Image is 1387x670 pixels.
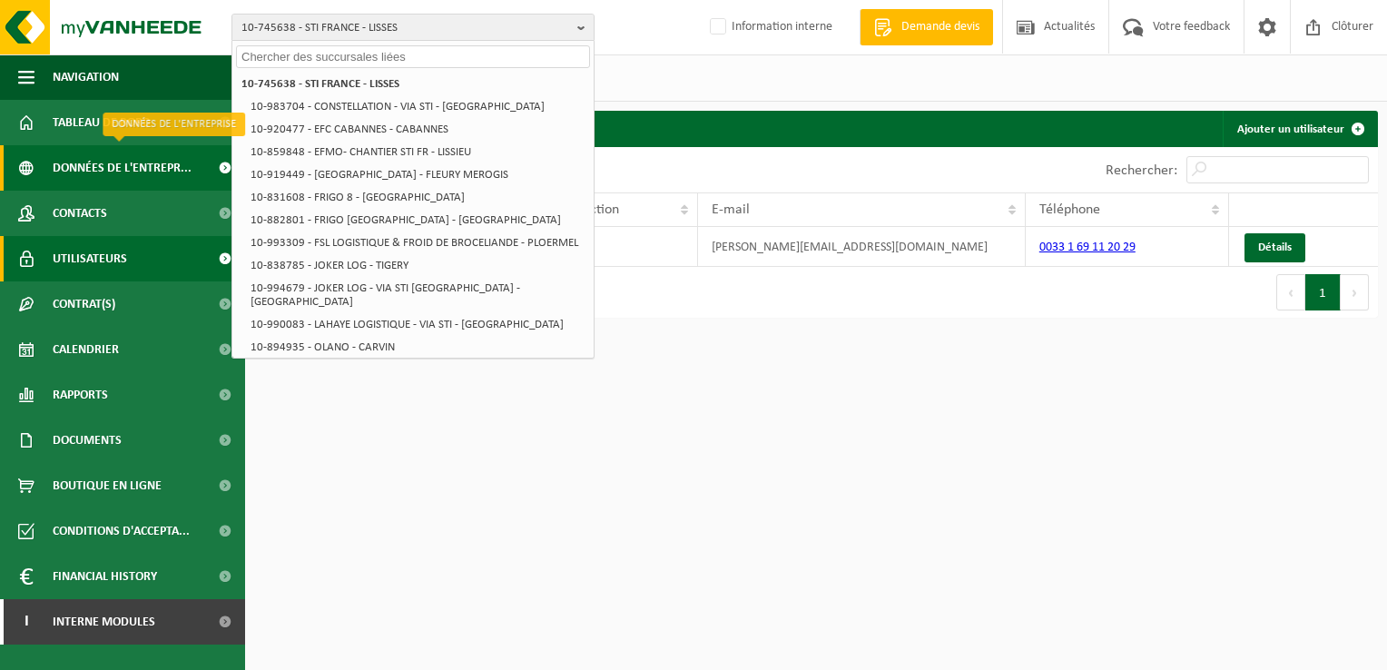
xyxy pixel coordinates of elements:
li: 10-993309 - FSL LOGISTIQUE & FROID DE BROCELIANDE - PLOERMEL [245,232,590,254]
span: Financial History [53,554,157,599]
span: E-mail [712,202,750,217]
td: [PERSON_NAME][EMAIL_ADDRESS][DOMAIN_NAME] [698,227,1026,267]
span: Documents [53,418,122,463]
li: 10-920477 - EFC CABANNES - CABANNES [245,118,590,141]
span: Téléphone [1039,202,1100,217]
li: 10-882801 - FRIGO [GEOGRAPHIC_DATA] - [GEOGRAPHIC_DATA] [245,209,590,232]
span: Rapports [53,372,108,418]
li: 10-919449 - [GEOGRAPHIC_DATA] - FLEURY MEROGIS [245,163,590,186]
span: Navigation [53,54,119,100]
span: Calendrier [53,327,119,372]
strong: 10-745638 - STI FRANCE - LISSES [241,78,399,90]
a: Demande devis [860,9,993,45]
span: Boutique en ligne [53,463,162,508]
li: 10-831608 - FRIGO 8 - [GEOGRAPHIC_DATA] [245,186,590,209]
li: 10-994679 - JOKER LOG - VIA STI [GEOGRAPHIC_DATA] - [GEOGRAPHIC_DATA] [245,277,590,313]
span: Données de l'entrepr... [53,145,192,191]
li: 10-894935 - OLANO - CARVIN [245,336,590,359]
a: Détails [1244,233,1305,262]
span: Contacts [53,191,107,236]
span: Interne modules [53,599,155,645]
button: 1 [1305,274,1341,310]
span: Utilisateurs [53,236,127,281]
li: 10-859848 - EFMO- CHANTIER STI FR - LISSIEU [245,141,590,163]
label: Rechercher: [1106,163,1177,178]
li: 10-838785 - JOKER LOG - TIGERY [245,254,590,277]
button: 10-745638 - STI FRANCE - LISSES [231,14,595,41]
button: Previous [1276,274,1305,310]
label: Information interne [706,14,832,41]
span: Demande devis [897,18,984,36]
input: Chercher des succursales liées [236,45,590,68]
span: Conditions d'accepta... [53,508,190,554]
a: 0033 1 69 11 20 29 [1039,241,1136,254]
span: Tableau de bord [53,100,151,145]
span: Contrat(s) [53,281,115,327]
li: 10-990083 - LAHAYE LOGISTIQUE - VIA STI - [GEOGRAPHIC_DATA] [245,313,590,336]
li: 10-983704 - CONSTELLATION - VIA STI - [GEOGRAPHIC_DATA] [245,95,590,118]
span: I [18,599,34,645]
button: Next [1341,274,1369,310]
span: 10-745638 - STI FRANCE - LISSES [241,15,570,42]
a: Ajouter un utilisateur [1223,111,1376,147]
